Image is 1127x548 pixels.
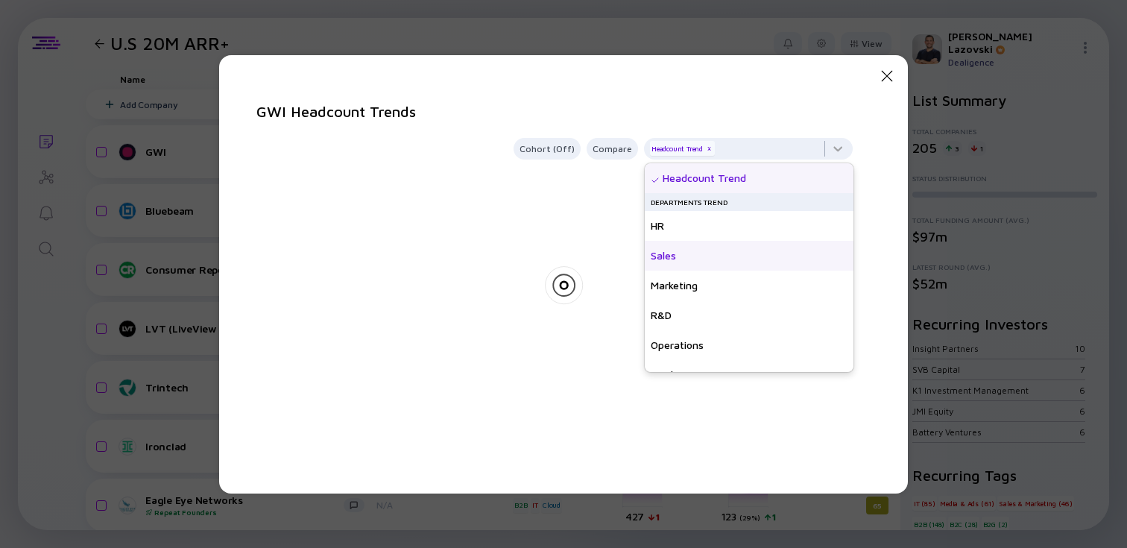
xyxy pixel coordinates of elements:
div: HR [645,211,853,241]
div: Marketing [645,271,853,300]
div: Departments Trend [645,193,853,211]
div: Headcount Trend [645,163,853,193]
div: R&D [645,300,853,330]
div: Sales [645,241,853,271]
button: Compare [587,138,638,160]
div: x [704,145,713,154]
div: Cohort (Off) [514,140,581,157]
div: Compare [587,140,638,157]
img: Selected [651,176,660,185]
div: Headcount Trend [650,141,715,156]
div: Product [645,360,853,390]
button: Cohort (Off) [514,138,581,160]
div: Operations [645,330,853,360]
h2: GWI Headcount Trends [256,103,416,120]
